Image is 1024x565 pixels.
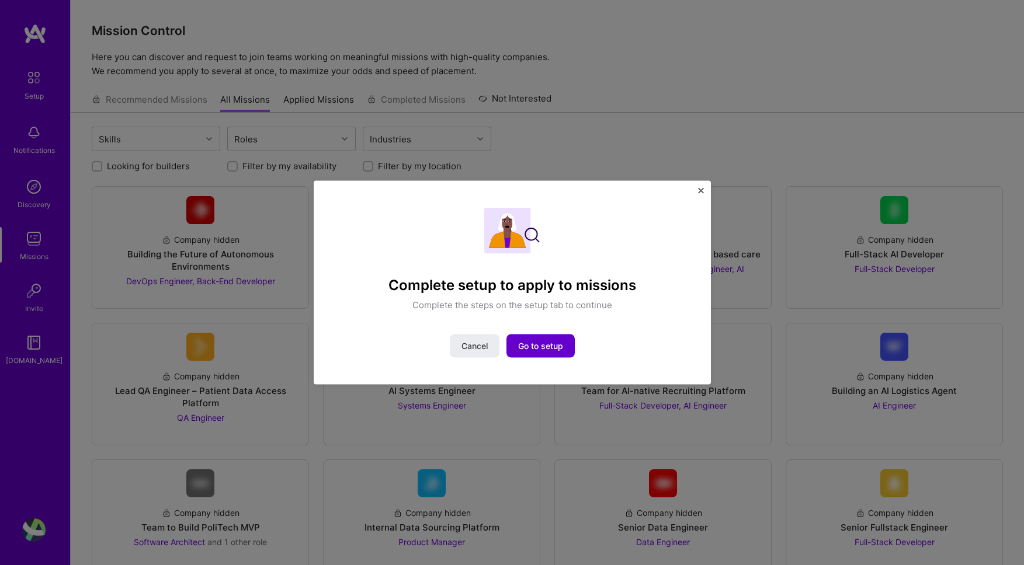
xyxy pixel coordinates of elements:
h4: Complete setup to apply to missions [388,277,636,294]
button: Go to setup [506,334,575,357]
button: Close [698,188,704,200]
img: Complete setup illustration [484,208,540,254]
button: Cancel [450,334,499,357]
span: Go to setup [518,340,563,351]
span: Cancel [461,340,488,351]
p: Complete the steps on the setup tab to continue [412,298,612,311]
